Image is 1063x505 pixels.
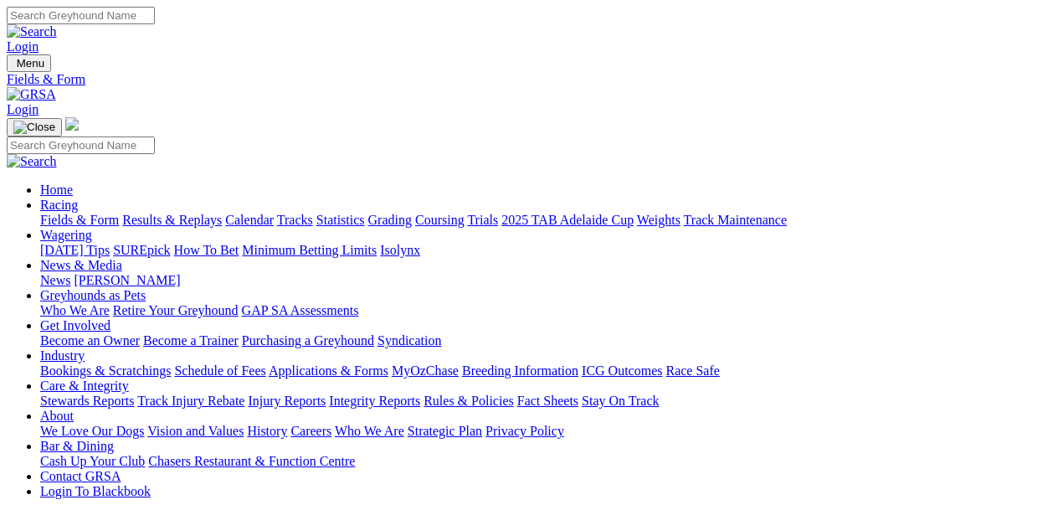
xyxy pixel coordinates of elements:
div: About [40,424,1056,439]
a: Grading [368,213,412,227]
a: Racing [40,198,78,212]
button: Toggle navigation [7,118,62,137]
a: Purchasing a Greyhound [242,333,374,348]
img: Close [13,121,55,134]
a: Applications & Forms [269,363,388,378]
a: Home [40,183,73,197]
a: Privacy Policy [485,424,564,438]
a: Contact GRSA [40,469,121,483]
div: Bar & Dining [40,454,1056,469]
img: Search [7,154,57,169]
a: Vision and Values [147,424,244,438]
a: Strategic Plan [408,424,482,438]
div: Industry [40,363,1056,379]
a: ICG Outcomes [582,363,662,378]
a: Cash Up Your Club [40,454,145,468]
a: Fact Sheets [517,394,578,408]
a: Login [7,39,39,54]
a: SUREpick [113,243,170,257]
a: MyOzChase [392,363,459,378]
a: How To Bet [174,243,239,257]
a: Login To Blackbook [40,484,151,498]
a: Bookings & Scratchings [40,363,171,378]
a: Fields & Form [7,72,1056,87]
img: GRSA [7,87,56,102]
a: Breeding Information [462,363,578,378]
a: Greyhounds as Pets [40,288,146,302]
a: Injury Reports [248,394,326,408]
a: Statistics [316,213,365,227]
a: Care & Integrity [40,379,129,393]
a: Who We Are [40,303,110,317]
a: [DATE] Tips [40,243,110,257]
a: Get Involved [40,318,110,332]
a: Schedule of Fees [174,363,265,378]
a: Become a Trainer [143,333,239,348]
a: Become an Owner [40,333,140,348]
a: Who We Are [335,424,404,438]
div: Wagering [40,243,1056,258]
a: Weights [637,213,680,227]
a: We Love Our Dogs [40,424,144,438]
a: [PERSON_NAME] [74,273,180,287]
a: Industry [40,348,85,363]
input: Search [7,137,155,154]
a: History [247,424,287,438]
div: Greyhounds as Pets [40,303,1056,318]
a: Bar & Dining [40,439,114,453]
a: Retire Your Greyhound [113,303,239,317]
div: Get Involved [40,333,1056,348]
a: Coursing [415,213,465,227]
a: Integrity Reports [329,394,420,408]
img: logo-grsa-white.png [65,117,79,131]
div: News & Media [40,273,1056,288]
a: About [40,409,74,423]
a: Race Safe [665,363,719,378]
a: Results & Replays [122,213,222,227]
a: News [40,273,70,287]
a: Wagering [40,228,92,242]
a: Track Injury Rebate [137,394,244,408]
a: Calendar [225,213,274,227]
a: Trials [467,213,498,227]
a: GAP SA Assessments [242,303,359,317]
span: Menu [17,57,44,70]
a: News & Media [40,258,122,272]
a: Login [7,102,39,116]
button: Toggle navigation [7,54,51,72]
div: Racing [40,213,1056,228]
a: Fields & Form [40,213,119,227]
a: Rules & Policies [424,394,514,408]
a: Stay On Track [582,394,659,408]
a: Minimum Betting Limits [242,243,377,257]
a: 2025 TAB Adelaide Cup [501,213,634,227]
a: Syndication [377,333,441,348]
a: Tracks [277,213,313,227]
input: Search [7,7,155,24]
a: Isolynx [380,243,420,257]
img: Search [7,24,57,39]
a: Careers [290,424,331,438]
div: Care & Integrity [40,394,1056,409]
a: Chasers Restaurant & Function Centre [148,454,355,468]
a: Stewards Reports [40,394,134,408]
a: Track Maintenance [684,213,787,227]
